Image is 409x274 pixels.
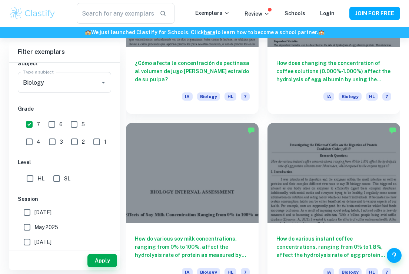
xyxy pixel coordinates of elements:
span: 5 [82,120,85,128]
h6: Session [18,195,111,203]
h6: How does changing the concentration of coffee solutions (0.000%-1.000%) affect the hydrolysis of ... [276,59,391,84]
span: 6 [59,120,63,128]
button: Help and Feedback [387,248,402,263]
h6: ​¿Cómo afecta la concentración de pectinasa al volumen de jugo [PERSON_NAME] extraído de su pulpa? [135,59,250,84]
p: Exemplars [195,9,230,17]
img: Marked [247,127,255,134]
h6: Subject [18,59,111,68]
h6: Filter exemplars [9,42,120,62]
span: 7 [382,92,391,101]
button: Open [98,77,109,88]
span: 4 [37,138,40,146]
p: Review [245,10,270,18]
a: here [204,29,215,35]
h6: Grade [18,105,111,113]
img: Clastify logo [9,6,56,21]
span: 🏫 [318,29,325,35]
h6: We just launched Clastify for Schools. Click to learn how to become a school partner. [1,28,408,36]
span: 🏫 [85,29,91,35]
label: Type a subject [23,69,54,75]
button: JOIN FOR FREE [349,7,400,20]
h6: Level [18,158,111,166]
span: IA [323,92,334,101]
span: HL [225,92,236,101]
img: Marked [389,127,396,134]
span: 3 [60,138,63,146]
span: Biology [339,92,362,101]
span: [DATE] [34,208,51,216]
span: 1 [104,138,106,146]
button: Apply [87,254,117,267]
h6: How do various instant coffee concentrations, ranging from 0% to 1.8%, affect the hydrolysis rate... [276,235,391,259]
span: 7 [37,120,40,128]
span: 2 [82,138,85,146]
a: Schools [285,10,305,16]
span: Biology [197,92,220,101]
h6: How do various soy milk concentrations, ranging from 0% to 100%, affect the hydrolysis rate of pr... [135,235,250,259]
span: [DATE] [34,238,51,246]
span: IA [182,92,193,101]
input: Search for any exemplars... [77,3,153,24]
a: Login [320,10,335,16]
span: HL [37,174,44,183]
span: May 2025 [34,223,58,231]
span: HL [366,92,378,101]
span: SL [64,174,70,183]
span: 7 [241,92,250,101]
